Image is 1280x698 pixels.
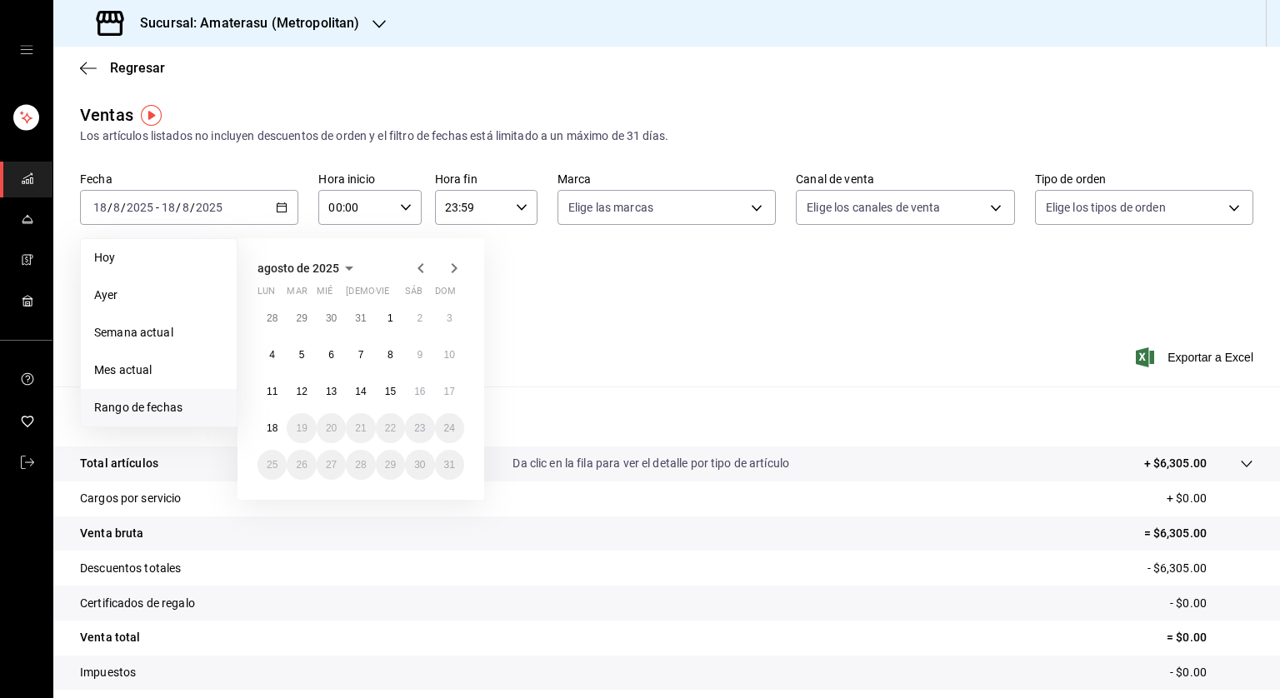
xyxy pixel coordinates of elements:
[176,201,181,214] span: /
[94,399,223,416] span: Rango de fechas
[80,455,158,472] p: Total artículos
[1144,525,1253,542] p: = $6,305.00
[376,413,405,443] button: 22 de agosto de 2025
[568,199,653,216] span: Elige las marcas
[385,386,396,397] abbr: 15 de agosto de 2025
[267,459,277,471] abbr: 25 de agosto de 2025
[346,413,375,443] button: 21 de agosto de 2025
[376,340,405,370] button: 8 de agosto de 2025
[435,173,537,185] label: Hora fin
[435,450,464,480] button: 31 de agosto de 2025
[1035,173,1253,185] label: Tipo de orden
[346,450,375,480] button: 28 de agosto de 2025
[346,286,444,303] abbr: jueves
[317,413,346,443] button: 20 de agosto de 2025
[296,459,307,471] abbr: 26 de agosto de 2025
[376,450,405,480] button: 29 de agosto de 2025
[92,201,107,214] input: --
[417,349,422,361] abbr: 9 de agosto de 2025
[512,455,789,472] p: Da clic en la fila para ver el detalle por tipo de artículo
[358,349,364,361] abbr: 7 de agosto de 2025
[80,560,181,577] p: Descuentos totales
[267,312,277,324] abbr: 28 de julio de 2025
[257,303,287,333] button: 28 de julio de 2025
[161,201,176,214] input: --
[296,312,307,324] abbr: 29 de julio de 2025
[80,595,195,612] p: Certificados de regalo
[557,173,776,185] label: Marca
[346,376,375,406] button: 14 de agosto de 2025
[405,286,422,303] abbr: sábado
[385,459,396,471] abbr: 29 de agosto de 2025
[94,249,223,267] span: Hoy
[296,386,307,397] abbr: 12 de agosto de 2025
[80,525,143,542] p: Venta bruta
[287,376,316,406] button: 12 de agosto de 2025
[126,201,154,214] input: ----
[317,286,332,303] abbr: miércoles
[326,386,337,397] abbr: 13 de agosto de 2025
[257,413,287,443] button: 18 de agosto de 2025
[80,664,136,681] p: Impuestos
[296,422,307,434] abbr: 19 de agosto de 2025
[376,376,405,406] button: 15 de agosto de 2025
[127,13,359,33] h3: Sucursal: Amaterasu (Metropolitan)
[1139,347,1253,367] button: Exportar a Excel
[435,303,464,333] button: 3 de agosto de 2025
[346,303,375,333] button: 31 de julio de 2025
[326,422,337,434] abbr: 20 de agosto de 2025
[414,422,425,434] abbr: 23 de agosto de 2025
[121,201,126,214] span: /
[444,459,455,471] abbr: 31 de agosto de 2025
[414,386,425,397] abbr: 16 de agosto de 2025
[387,349,393,361] abbr: 8 de agosto de 2025
[1144,455,1207,472] p: + $6,305.00
[318,173,421,185] label: Hora inicio
[387,312,393,324] abbr: 1 de agosto de 2025
[417,312,422,324] abbr: 2 de agosto de 2025
[267,386,277,397] abbr: 11 de agosto de 2025
[257,258,359,278] button: agosto de 2025
[80,60,165,76] button: Regresar
[299,349,305,361] abbr: 5 de agosto de 2025
[796,173,1014,185] label: Canal de venta
[80,127,1253,145] div: Los artículos listados no incluyen descuentos de orden y el filtro de fechas está limitado a un m...
[355,422,366,434] abbr: 21 de agosto de 2025
[807,199,940,216] span: Elige los canales de venta
[287,450,316,480] button: 26 de agosto de 2025
[257,262,339,275] span: agosto de 2025
[385,422,396,434] abbr: 22 de agosto de 2025
[141,105,162,126] img: Tooltip marker
[1147,560,1253,577] p: - $6,305.00
[355,386,366,397] abbr: 14 de agosto de 2025
[1167,629,1253,646] p: = $0.00
[80,490,182,507] p: Cargos por servicio
[355,459,366,471] abbr: 28 de agosto de 2025
[80,173,298,185] label: Fecha
[355,312,366,324] abbr: 31 de julio de 2025
[376,286,389,303] abbr: viernes
[405,376,434,406] button: 16 de agosto de 2025
[414,459,425,471] abbr: 30 de agosto de 2025
[447,312,452,324] abbr: 3 de agosto de 2025
[326,459,337,471] abbr: 27 de agosto de 2025
[80,102,133,127] div: Ventas
[1046,199,1166,216] span: Elige los tipos de orden
[1167,490,1253,507] p: + $0.00
[435,286,456,303] abbr: domingo
[317,450,346,480] button: 27 de agosto de 2025
[317,303,346,333] button: 30 de julio de 2025
[110,60,165,76] span: Regresar
[267,422,277,434] abbr: 18 de agosto de 2025
[257,340,287,370] button: 4 de agosto de 2025
[257,450,287,480] button: 25 de agosto de 2025
[405,340,434,370] button: 9 de agosto de 2025
[195,201,223,214] input: ----
[1170,664,1253,681] p: - $0.00
[444,422,455,434] abbr: 24 de agosto de 2025
[376,303,405,333] button: 1 de agosto de 2025
[80,629,140,646] p: Venta total
[94,324,223,342] span: Semana actual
